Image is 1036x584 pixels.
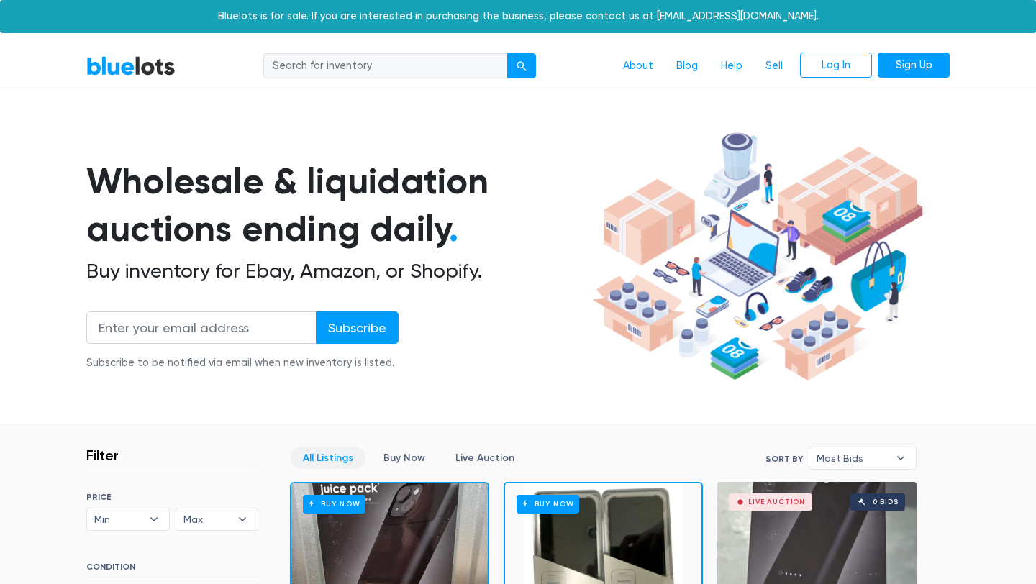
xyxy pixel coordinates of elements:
div: Live Auction [748,498,805,506]
a: Sell [754,53,794,80]
a: Live Auction [443,447,527,469]
h3: Filter [86,447,119,464]
h6: Buy Now [517,495,579,513]
a: Blog [665,53,709,80]
a: Log In [800,53,872,78]
a: Buy Now [371,447,437,469]
input: Search for inventory [263,53,508,79]
h6: PRICE [86,492,258,502]
a: Sign Up [878,53,950,78]
h6: Buy Now [303,495,365,513]
b: ▾ [886,447,916,469]
a: All Listings [291,447,365,469]
h2: Buy inventory for Ebay, Amazon, or Shopify. [86,259,587,283]
input: Enter your email address [86,311,317,344]
input: Subscribe [316,311,399,344]
div: Subscribe to be notified via email when new inventory is listed. [86,355,399,371]
label: Sort By [765,452,803,465]
span: . [449,207,458,250]
b: ▾ [227,508,258,530]
img: hero-ee84e7d0318cb26816c560f6b4441b76977f77a177738b4e94f68c95b2b83dbb.png [587,126,928,388]
a: BlueLots [86,55,176,76]
h6: CONDITION [86,562,258,578]
a: About [612,53,665,80]
b: ▾ [139,508,169,530]
span: Max [183,508,231,530]
h1: Wholesale & liquidation auctions ending daily [86,158,587,253]
div: 0 bids [873,498,899,506]
span: Min [94,508,142,530]
a: Help [709,53,754,80]
span: Most Bids [817,447,889,469]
